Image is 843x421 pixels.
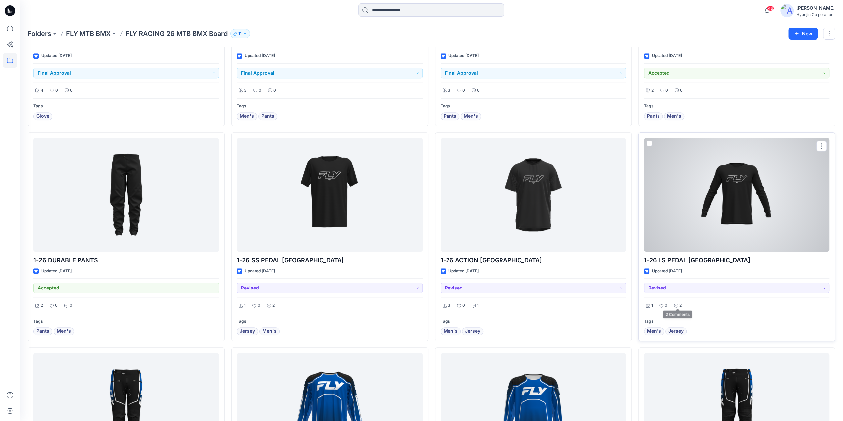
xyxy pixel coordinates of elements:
p: 3 [448,87,450,94]
p: Updated [DATE] [652,268,682,275]
p: 0 [462,87,465,94]
p: 2 [41,302,43,309]
a: 1-26 DURABLE PANTS [33,138,219,252]
span: Pants [36,327,49,335]
span: Men's [262,327,277,335]
p: 1-26 ACTION [GEOGRAPHIC_DATA] [441,256,626,265]
p: 2 [272,302,275,309]
p: 0 [477,87,480,94]
a: 1-26 SS PEDAL JERSEY [237,138,422,252]
p: 0 [70,87,73,94]
p: Tags [644,103,829,110]
span: Glove [36,112,49,120]
p: 0 [665,302,667,309]
p: 1-26 SS PEDAL [GEOGRAPHIC_DATA] [237,256,422,265]
p: Updated [DATE] [41,268,72,275]
p: 0 [55,302,58,309]
span: Men's [464,112,478,120]
p: 3 [244,87,247,94]
p: FLY RACING 26 MTB BMX Board [125,29,228,38]
span: Men's [667,112,681,120]
p: Tags [441,318,626,325]
p: 1 [477,302,479,309]
span: Pants [261,112,274,120]
p: 0 [462,302,465,309]
p: Tags [441,103,626,110]
p: Tags [33,103,219,110]
p: 0 [273,87,276,94]
a: FLY MTB BMX [66,29,111,38]
p: Tags [644,318,829,325]
span: Men's [647,327,661,335]
p: 0 [665,87,668,94]
p: Updated [DATE] [41,52,72,59]
p: 1-26 DURABLE PANTS [33,256,219,265]
p: Tags [33,318,219,325]
p: Updated [DATE] [448,268,479,275]
p: Updated [DATE] [245,52,275,59]
a: 1-26 LS PEDAL JERSEY [644,138,829,252]
div: Hyunjin Corporation [796,12,835,17]
span: Pants [647,112,660,120]
p: 1 [651,302,653,309]
span: Men's [57,327,71,335]
img: avatar [780,4,794,17]
p: 0 [680,87,683,94]
span: Men's [240,112,254,120]
span: Jersey [240,327,255,335]
button: 11 [230,29,250,38]
p: Updated [DATE] [652,52,682,59]
p: 2 [651,87,654,94]
span: 46 [767,6,774,11]
a: Folders [28,29,51,38]
p: 11 [238,30,242,37]
p: Updated [DATE] [245,268,275,275]
a: 1-26 ACTION JERSEY [441,138,626,252]
span: Pants [444,112,456,120]
p: Tags [237,103,422,110]
span: Jersey [668,327,684,335]
p: Updated [DATE] [448,52,479,59]
p: 0 [259,87,261,94]
div: [PERSON_NAME] [796,4,835,12]
button: New [788,28,818,40]
span: Jersey [465,327,480,335]
p: 3 [448,302,450,309]
p: 4 [41,87,43,94]
p: 1-26 LS PEDAL [GEOGRAPHIC_DATA] [644,256,829,265]
p: 2 [679,302,682,309]
p: 1 [244,302,246,309]
p: 0 [55,87,58,94]
p: 0 [258,302,260,309]
span: Men's [444,327,458,335]
p: Tags [237,318,422,325]
p: 0 [70,302,72,309]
